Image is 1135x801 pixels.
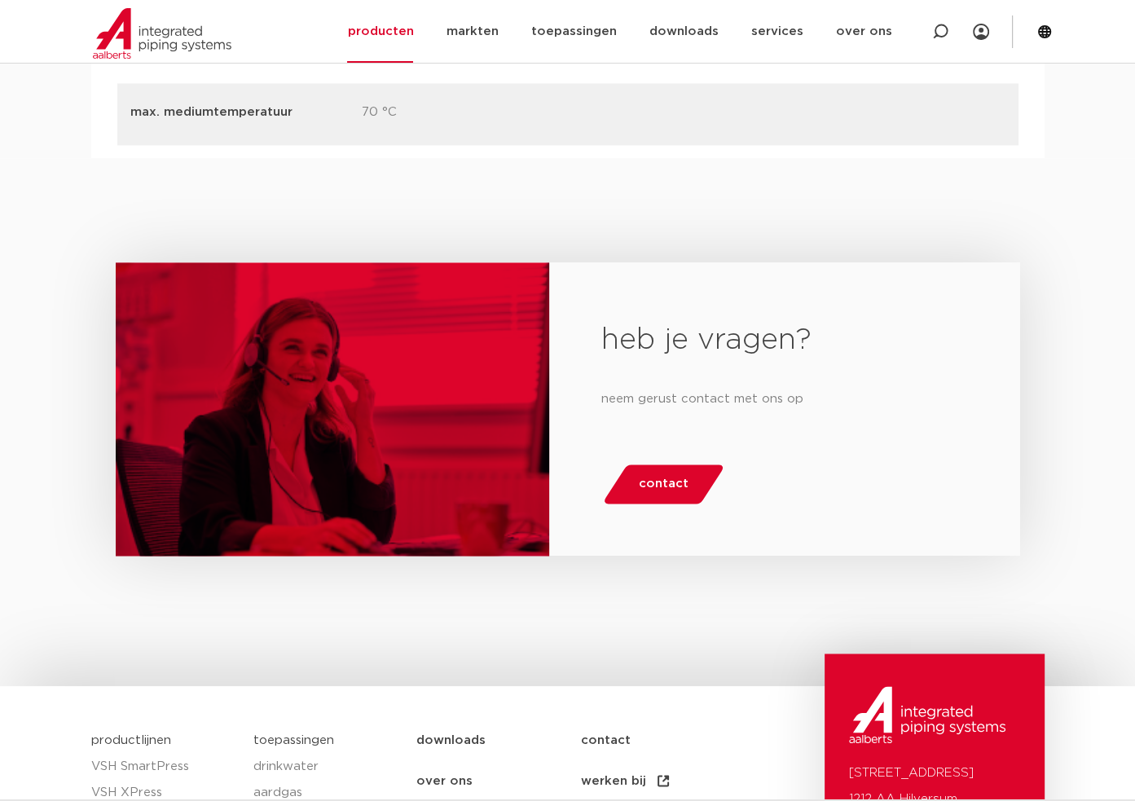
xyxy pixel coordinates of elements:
a: contact [580,720,744,760]
a: contact [602,464,726,504]
a: toepassingen [253,733,334,746]
a: over ons [416,760,580,801]
p: max. mediumtemperatuur [130,103,350,122]
a: productlijnen [91,733,171,746]
a: downloads [416,720,580,760]
span: contact [639,471,688,497]
a: drinkwater [253,753,400,779]
h2: heb je vragen? [601,321,967,360]
a: VSH SmartPress [91,753,238,779]
p: neem gerust contact met ons op [601,386,967,412]
p: 70 °C [362,103,581,125]
a: werken bij [580,760,744,801]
